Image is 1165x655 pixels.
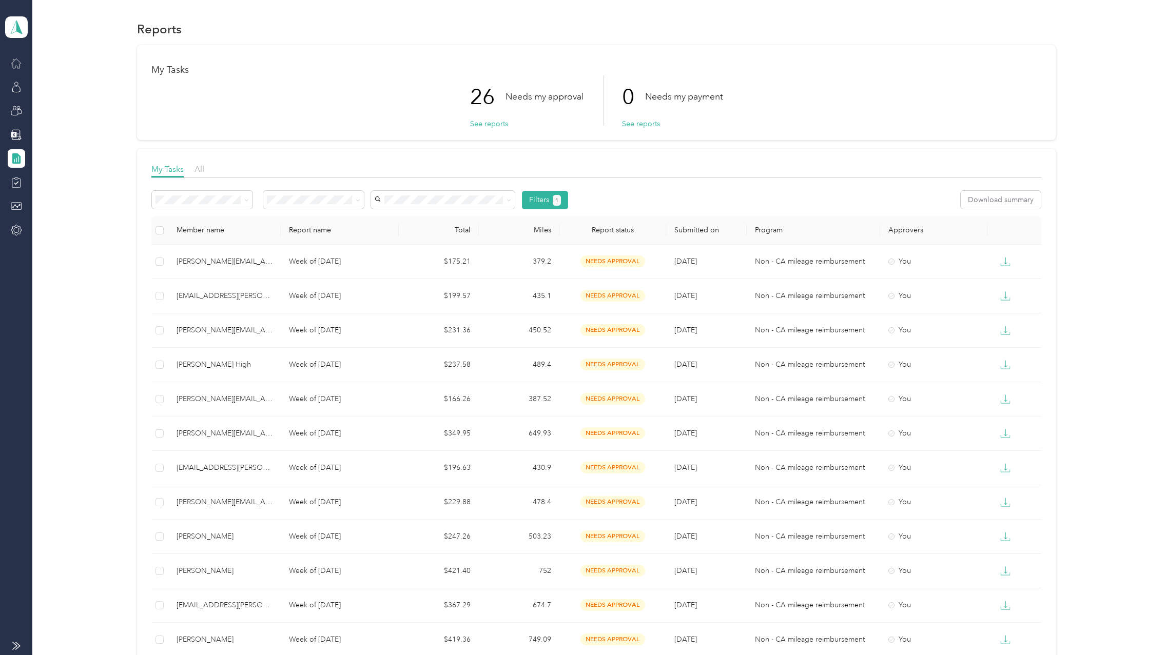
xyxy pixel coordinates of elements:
button: See reports [622,118,660,129]
p: 0 [622,75,645,118]
td: 674.7 [479,588,559,623]
td: Non - CA mileage reimbursement [747,588,881,623]
span: [DATE] [674,463,697,472]
div: You [888,497,979,508]
span: [DATE] [674,326,697,334]
p: Week of [DATE] [289,634,391,645]
td: Non - CA mileage reimbursement [747,554,881,588]
td: Non - CA mileage reimbursement [747,245,881,279]
span: needs approval [580,599,645,611]
p: Week of [DATE] [289,531,391,542]
p: Week of [DATE] [289,497,391,508]
p: Week of [DATE] [289,325,391,336]
span: needs approval [580,530,645,542]
td: $237.58 [399,348,479,382]
td: 435.1 [479,279,559,313]
span: needs approval [580,393,645,405]
td: Non - CA mileage reimbursement [747,313,881,348]
span: Report status [568,226,658,234]
div: [PERSON_NAME][EMAIL_ADDRESS][PERSON_NAME][DOMAIN_NAME] [177,428,273,439]
td: 489.4 [479,348,559,382]
p: Needs my payment [645,90,723,103]
td: 478.4 [479,485,559,520]
div: [PERSON_NAME][EMAIL_ADDRESS][PERSON_NAME][DOMAIN_NAME] [177,497,273,508]
td: $175.21 [399,245,479,279]
span: [DATE] [674,601,697,609]
span: All [195,164,204,174]
span: needs approval [580,496,645,508]
div: You [888,531,979,542]
div: Miles [487,226,551,234]
td: 379.2 [479,245,559,279]
p: Non - CA mileage reimbursement [755,531,872,542]
div: You [888,462,979,473]
span: [DATE] [674,532,697,541]
div: [PERSON_NAME][EMAIL_ADDRESS][PERSON_NAME][DOMAIN_NAME] [177,256,273,267]
td: 752 [479,554,559,588]
span: [DATE] [674,635,697,644]
td: Non - CA mileage reimbursement [747,520,881,554]
td: $229.88 [399,485,479,520]
span: [DATE] [674,498,697,506]
td: Non - CA mileage reimbursement [747,348,881,382]
button: See reports [470,118,508,129]
td: $367.29 [399,588,479,623]
p: Week of [DATE] [289,393,391,405]
td: 387.52 [479,382,559,416]
h1: Reports [137,24,182,34]
p: Non - CA mileage reimbursement [755,565,872,577]
div: You [888,256,979,267]
p: Week of [DATE] [289,600,391,611]
p: Non - CA mileage reimbursement [755,600,872,611]
p: Non - CA mileage reimbursement [755,393,872,405]
td: Non - CA mileage reimbursement [747,485,881,520]
td: $196.63 [399,451,479,485]
div: [PERSON_NAME] High [177,359,273,370]
th: Report name [281,216,399,245]
span: needs approval [580,290,645,302]
span: My Tasks [151,164,184,174]
p: 26 [470,75,506,118]
div: You [888,290,979,302]
span: needs approval [580,427,645,439]
div: [PERSON_NAME][EMAIL_ADDRESS][PERSON_NAME][DOMAIN_NAME] [177,325,273,336]
p: Week of [DATE] [289,565,391,577]
div: You [888,428,979,439]
p: Non - CA mileage reimbursement [755,634,872,645]
p: Non - CA mileage reimbursement [755,256,872,267]
td: $421.40 [399,554,479,588]
p: Week of [DATE] [289,359,391,370]
span: [DATE] [674,566,697,575]
div: [EMAIL_ADDRESS][PERSON_NAME][DOMAIN_NAME] [177,290,273,302]
th: Approvers [880,216,987,245]
div: You [888,600,979,611]
span: [DATE] [674,394,697,403]
td: $247.26 [399,520,479,554]
span: needs approval [580,255,645,267]
td: Non - CA mileage reimbursement [747,451,881,485]
div: [EMAIL_ADDRESS][PERSON_NAME][DOMAIN_NAME] [177,462,273,473]
p: Non - CA mileage reimbursement [755,325,872,336]
div: [PERSON_NAME] [177,634,273,645]
p: Needs my approval [506,90,584,103]
span: 1 [555,196,558,205]
span: needs approval [580,565,645,577]
th: Program [747,216,881,245]
iframe: Everlance-gr Chat Button Frame [1108,598,1165,655]
div: You [888,393,979,405]
td: $231.36 [399,313,479,348]
div: Total [407,226,471,234]
span: [DATE] [674,429,697,438]
h1: My Tasks [151,65,1041,75]
p: Non - CA mileage reimbursement [755,497,872,508]
th: Submitted on [666,216,746,245]
div: [PERSON_NAME] [177,565,273,577]
td: 649.93 [479,416,559,451]
span: [DATE] [674,257,697,266]
td: Non - CA mileage reimbursement [747,382,881,416]
p: Non - CA mileage reimbursement [755,290,872,302]
p: Non - CA mileage reimbursement [755,428,872,439]
span: needs approval [580,359,645,370]
p: Week of [DATE] [289,256,391,267]
p: Non - CA mileage reimbursement [755,359,872,370]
